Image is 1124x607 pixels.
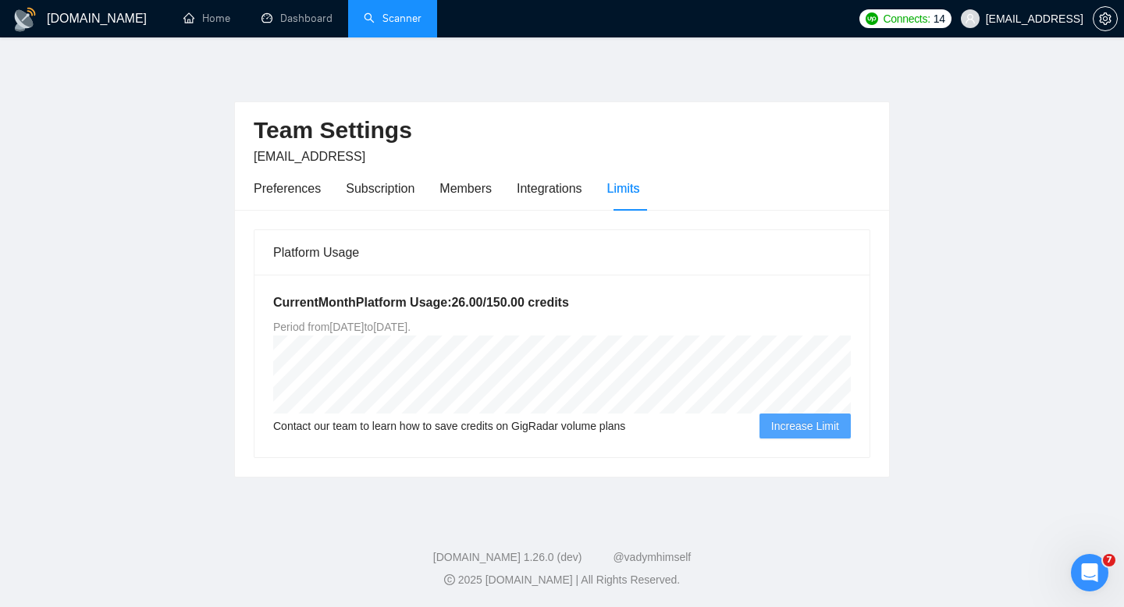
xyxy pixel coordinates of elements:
[273,230,851,275] div: Platform Usage
[183,12,230,25] a: homeHome
[517,179,582,198] div: Integrations
[254,115,870,147] h2: Team Settings
[346,179,414,198] div: Subscription
[254,179,321,198] div: Preferences
[254,150,365,163] span: [EMAIL_ADDRESS]
[433,551,582,563] a: [DOMAIN_NAME] 1.26.0 (dev)
[1093,6,1118,31] button: setting
[1094,12,1117,25] span: setting
[771,417,839,435] span: Increase Limit
[444,574,455,585] span: copyright
[866,12,878,25] img: upwork-logo.png
[965,13,976,24] span: user
[613,551,691,563] a: @vadymhimself
[1093,12,1118,25] a: setting
[883,10,930,27] span: Connects:
[439,179,492,198] div: Members
[261,12,333,25] a: dashboardDashboard
[273,293,851,312] h5: Current Month Platform Usage: 26.00 / 150.00 credits
[607,179,640,198] div: Limits
[12,572,1112,588] div: 2025 [DOMAIN_NAME] | All Rights Reserved.
[1071,554,1108,591] iframe: Intercom live chat
[273,321,411,333] span: Period from [DATE] to [DATE] .
[364,12,421,25] a: searchScanner
[759,414,851,438] button: Increase Limit
[273,417,625,435] span: Contact our team to learn how to save credits on GigRadar volume plans
[12,7,37,32] img: logo
[1103,554,1115,566] span: 7
[934,10,945,27] span: 14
